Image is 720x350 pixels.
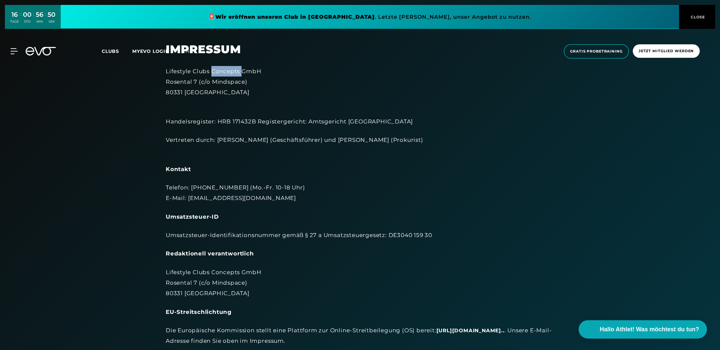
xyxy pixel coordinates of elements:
div: Telefon: [PHONE_NUMBER] (Mo.-Fr. 10-18 Uhr) E-Mail: [EMAIL_ADDRESS][DOMAIN_NAME] [166,182,554,204]
div: MIN [36,19,43,24]
a: en [182,48,198,55]
span: Gratis Probetraining [570,49,623,54]
span: en [182,48,190,54]
a: Jetzt Mitglied werden [631,44,702,58]
strong: Umsatzsteuer-ID [166,213,219,220]
span: Jetzt Mitglied werden [639,48,694,54]
span: Clubs [102,48,119,54]
span: CLOSE [689,14,705,20]
div: Die Europäische Kommission stellt eine Plattform zur Online-Streitbeilegung (OS) bereit: . Unsere... [166,325,554,346]
strong: Redaktionell verantwortlich [166,250,254,257]
span: Hallo Athlet! Was möchtest du tun? [600,325,699,334]
div: STD [23,19,32,24]
button: Hallo Athlet! Was möchtest du tun? [579,320,707,339]
a: MYEVO LOGIN [132,48,169,54]
div: Lifestyle Clubs Concepts GmbH Rosental 7 (c/o Mindspace) 80331 [GEOGRAPHIC_DATA] [166,66,554,98]
div: Handelsregister: HRB 171432B Registergericht: Amtsgericht [GEOGRAPHIC_DATA] [166,106,554,127]
strong: EU-Streitschlichtung [166,309,232,315]
div: 16 [10,10,19,19]
div: 00 [23,10,32,19]
div: Umsatzsteuer-Identifikationsnummer gemäß § 27 a Umsatzsteuergesetz: DE3040 159 30 [166,230,554,240]
a: Gratis Probetraining [562,44,631,58]
div: SEK [48,19,55,24]
div: : [45,11,46,28]
a: [URL][DOMAIN_NAME].. [436,327,504,334]
div: Vertreten durch: [PERSON_NAME] (Geschäftsführer) und [PERSON_NAME] (Prokurist) [166,135,554,156]
div: Lifestyle Clubs Concepts GmbH Rosental 7 (c/o Mindspace) 80331 [GEOGRAPHIC_DATA] [166,267,554,299]
div: TAGE [10,19,19,24]
div: 56 [36,10,43,19]
div: : [33,11,34,28]
div: 50 [48,10,55,19]
div: : [20,11,21,28]
a: Clubs [102,48,132,54]
button: CLOSE [679,5,715,29]
strong: Kontakt [166,166,191,172]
